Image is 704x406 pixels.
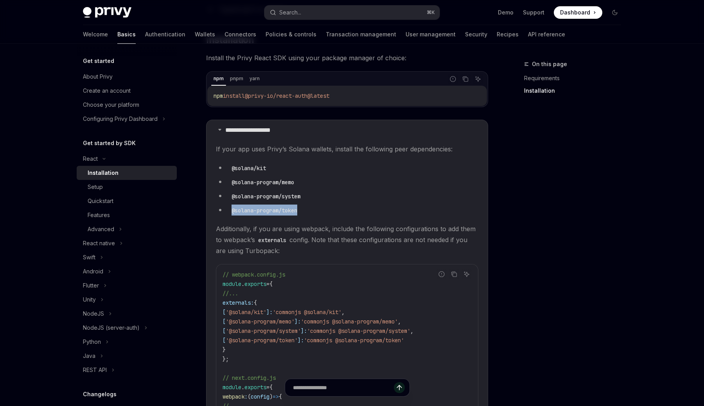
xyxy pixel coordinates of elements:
[223,309,226,316] span: [
[83,309,104,318] div: NodeJS
[223,280,241,287] span: module
[77,349,177,363] button: Java
[206,52,488,63] span: Install the Privy React SDK using your package manager of choice:
[223,318,226,325] span: [
[83,267,103,276] div: Android
[77,84,177,98] a: Create an account
[223,327,226,334] span: [
[83,86,131,95] div: Create an account
[83,7,131,18] img: dark logo
[524,72,627,84] a: Requirements
[307,327,410,334] span: 'commonjs @solana-program/system'
[448,74,458,84] button: Report incorrect code
[88,182,103,192] div: Setup
[77,293,177,307] button: Unity
[77,363,177,377] button: REST API
[88,210,110,220] div: Features
[560,9,590,16] span: Dashboard
[77,208,177,222] a: Features
[301,327,307,334] span: ]:
[341,309,345,316] span: ,
[266,309,273,316] span: ]:
[214,92,223,99] span: npm
[77,166,177,180] a: Installation
[244,280,266,287] span: exports
[83,323,140,332] div: NodeJS (server-auth)
[77,180,177,194] a: Setup
[224,25,256,44] a: Connectors
[228,164,269,172] code: @solana/kit
[83,390,117,399] h5: Changelogs
[609,6,621,19] button: Toggle dark mode
[554,6,602,19] a: Dashboard
[228,192,304,201] code: @solana-program/system
[83,295,96,304] div: Unity
[216,223,478,256] span: Additionally, if you are using webpack, include the following configurations to add them to webpa...
[254,299,257,306] span: {
[83,56,114,66] h5: Get started
[266,280,269,287] span: =
[245,92,329,99] span: @privy-io/react-auth@latest
[117,25,136,44] a: Basics
[326,25,396,44] a: Transaction management
[223,356,229,363] span: };
[88,196,113,206] div: Quickstart
[523,9,544,16] a: Support
[77,70,177,84] a: About Privy
[77,264,177,278] button: Android
[226,309,266,316] span: '@solana/kit'
[83,72,113,81] div: About Privy
[228,74,246,83] div: pnpm
[406,25,456,44] a: User management
[223,290,238,297] span: //...
[462,269,472,279] button: Ask AI
[195,25,215,44] a: Wallets
[77,307,177,321] button: NodeJS
[226,318,295,325] span: '@solana-program/memo'
[427,9,435,16] span: ⌘ K
[83,154,98,163] div: React
[436,269,447,279] button: Report incorrect code
[145,25,185,44] a: Authentication
[83,100,139,110] div: Choose your platform
[298,337,304,344] span: ]:
[77,250,177,264] button: Swift
[293,379,394,396] input: Ask a question...
[83,351,95,361] div: Java
[264,5,440,20] button: Search...⌘K
[269,280,273,287] span: {
[498,9,514,16] a: Demo
[449,269,459,279] button: Copy the contents from the code block
[301,318,398,325] span: 'commonjs @solana-program/memo'
[83,365,107,375] div: REST API
[216,144,478,154] span: If your app uses Privy’s Solana wallets, install the following peer dependencies:
[83,138,136,148] h5: Get started by SDK
[497,25,519,44] a: Recipes
[410,327,413,334] span: ,
[528,25,565,44] a: API reference
[279,8,301,17] div: Search...
[83,114,158,124] div: Configuring Privy Dashboard
[255,236,289,244] code: externals
[77,98,177,112] a: Choose your platform
[83,25,108,44] a: Welcome
[247,74,262,83] div: yarn
[394,382,405,393] button: Send message
[226,327,301,334] span: '@solana-program/system'
[77,335,177,349] button: Python
[304,337,404,344] span: 'commonjs @solana-program/token'
[473,74,483,84] button: Ask AI
[83,337,101,347] div: Python
[228,178,297,187] code: @solana-program/memo
[460,74,471,84] button: Copy the contents from the code block
[266,25,316,44] a: Policies & controls
[83,239,115,248] div: React native
[223,337,226,344] span: [
[295,318,301,325] span: ]:
[223,92,245,99] span: install
[77,278,177,293] button: Flutter
[88,168,119,178] div: Installation
[83,281,99,290] div: Flutter
[77,152,177,166] button: React
[524,84,627,97] a: Installation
